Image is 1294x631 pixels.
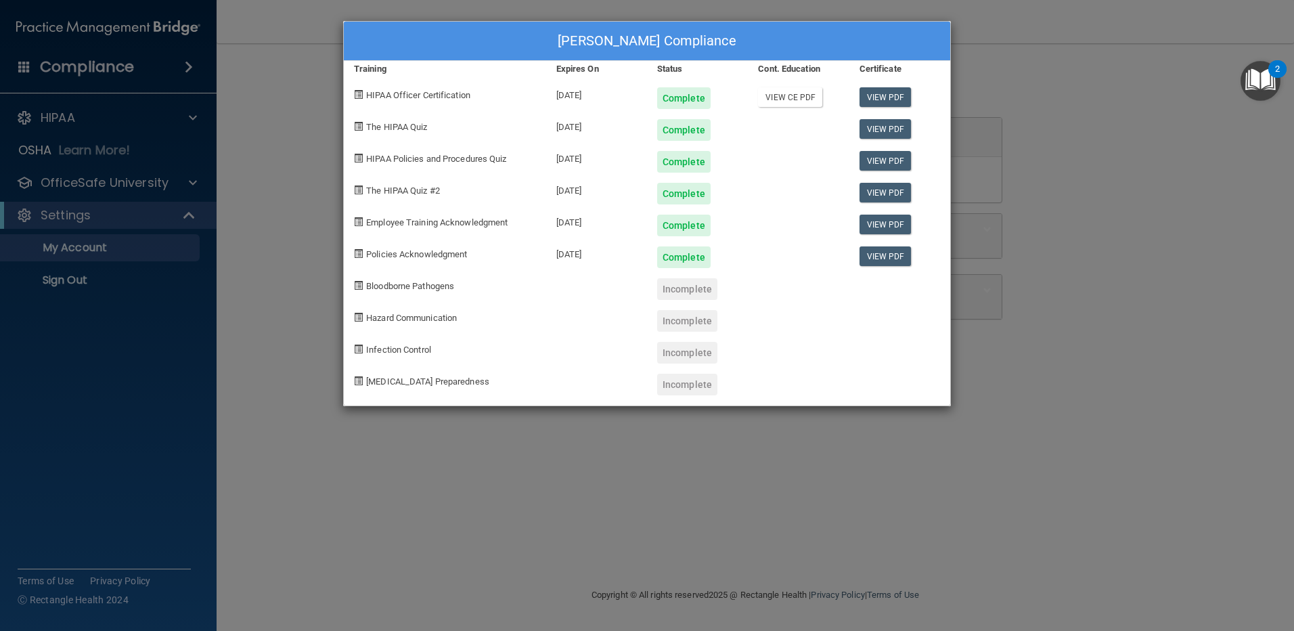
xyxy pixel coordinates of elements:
[860,151,912,171] a: View PDF
[546,109,647,141] div: [DATE]
[748,61,849,77] div: Cont. Education
[546,77,647,109] div: [DATE]
[657,119,711,141] div: Complete
[657,246,711,268] div: Complete
[546,141,647,173] div: [DATE]
[344,61,546,77] div: Training
[366,345,431,355] span: Infection Control
[657,87,711,109] div: Complete
[366,217,508,227] span: Employee Training Acknowledgment
[849,61,950,77] div: Certificate
[647,61,748,77] div: Status
[657,215,711,236] div: Complete
[546,236,647,268] div: [DATE]
[657,183,711,204] div: Complete
[366,90,470,100] span: HIPAA Officer Certification
[366,281,454,291] span: Bloodborne Pathogens
[366,122,427,132] span: The HIPAA Quiz
[366,154,506,164] span: HIPAA Policies and Procedures Quiz
[1241,61,1280,101] button: Open Resource Center, 2 new notifications
[366,376,489,387] span: [MEDICAL_DATA] Preparedness
[657,374,717,395] div: Incomplete
[1275,69,1280,87] div: 2
[657,310,717,332] div: Incomplete
[860,183,912,202] a: View PDF
[657,342,717,364] div: Incomplete
[758,87,822,107] a: View CE PDF
[366,249,467,259] span: Policies Acknowledgment
[546,173,647,204] div: [DATE]
[546,61,647,77] div: Expires On
[860,119,912,139] a: View PDF
[366,186,440,196] span: The HIPAA Quiz #2
[546,204,647,236] div: [DATE]
[860,246,912,266] a: View PDF
[657,151,711,173] div: Complete
[344,22,950,61] div: [PERSON_NAME] Compliance
[657,278,717,300] div: Incomplete
[860,87,912,107] a: View PDF
[860,215,912,234] a: View PDF
[366,313,457,323] span: Hazard Communication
